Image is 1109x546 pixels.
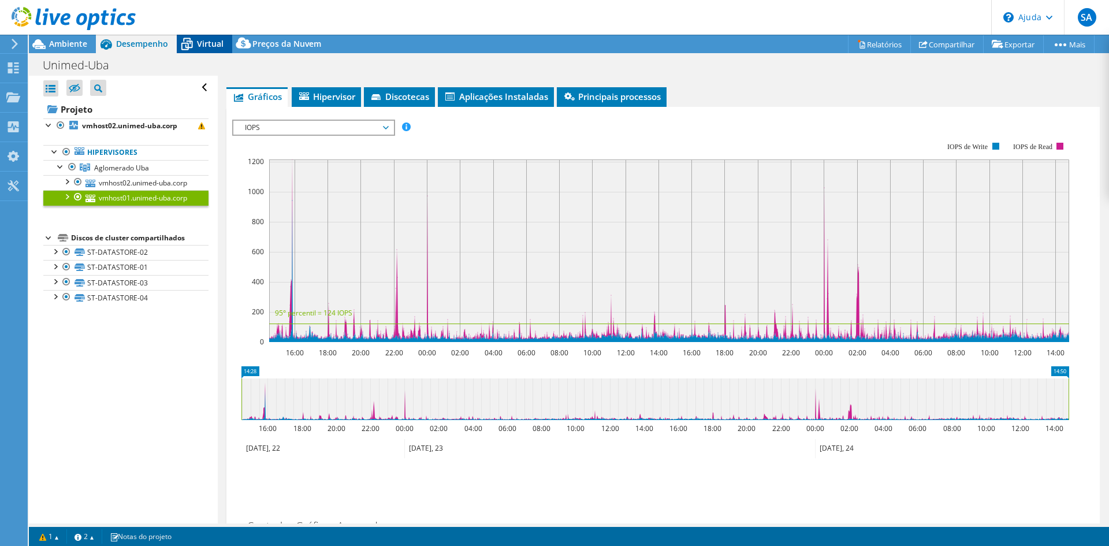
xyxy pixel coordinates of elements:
font: Compartilhar [929,39,974,50]
text: 02:00 [451,348,469,358]
text: IOPS de Read [1013,143,1052,151]
text: 06:00 [518,348,535,358]
text: 02:00 [840,424,858,433]
text: 04:00 [464,424,482,433]
text: 04:00 [881,348,899,358]
font: Unimed-Uba [43,57,109,73]
text: 10:00 [981,348,999,358]
font: Projeto [61,103,92,115]
text: 12:00 [601,424,619,433]
text: 08:00 [550,348,568,358]
text: 1200 [248,157,264,166]
a: vmhost02.unimed-uba.corp [43,175,209,190]
text: 800 [252,217,264,226]
a: 1 [31,529,67,544]
font: 1 [49,532,53,541]
font: vmhost02.unimed-uba.corp [99,178,187,188]
a: Projeto [43,100,209,118]
a: ST-DATASTORE-03 [43,275,209,290]
text: 22:00 [772,424,790,433]
font: Virtual [197,38,224,49]
a: ST-DATASTORE-02 [43,245,209,260]
font: SA [1081,11,1092,24]
text: 04:00 [485,348,503,358]
font: Ambiente [49,38,87,49]
text: 04:00 [874,424,892,433]
font: Relatórios [867,39,902,50]
text: 18:00 [319,348,337,358]
text: 18:00 [293,424,311,433]
font: Hipervisor [313,91,355,102]
a: Aglomerado Uba [43,160,209,175]
text: 14:00 [635,424,653,433]
text: 600 [252,247,264,257]
font: ST-DATASTORE-01 [87,262,148,272]
font: Hipervisores [87,147,137,157]
text: 14:00 [1045,424,1063,433]
text: 10:00 [567,424,585,433]
text: 18:00 [704,424,721,433]
text: 00:00 [396,424,414,433]
font: Preços da Nuvem [252,38,321,49]
text: 200 [252,307,264,317]
text: 02:00 [849,348,866,358]
font: Controles Gráficos Avançados [247,519,389,533]
a: 2 [66,529,102,544]
a: Mais [1043,35,1095,53]
a: Notas do projeto [102,529,180,544]
text: 22:00 [362,424,379,433]
text: 95° percentil = 124 IOPS [275,308,352,318]
text: 08:00 [533,424,550,433]
text: 18:00 [716,348,734,358]
text: 16:00 [683,348,701,358]
text: 16:00 [669,424,687,433]
text: 12:00 [1014,348,1032,358]
text: 06:00 [909,424,926,433]
text: IOPS de Write [947,143,988,151]
text: 14:00 [650,348,668,358]
font: Ajuda [1018,12,1041,23]
text: 1000 [248,187,264,196]
font: Discotecas [385,91,429,102]
text: 16:00 [259,424,277,433]
font: Gráficos [248,91,282,102]
text: 14:00 [1047,348,1065,358]
text: 20:00 [749,348,767,358]
text: 400 [252,277,264,287]
font: Mais [1069,39,1085,50]
font: IOPS [245,122,260,132]
text: 22:00 [782,348,800,358]
font: Discos de cluster compartilhados [71,233,185,243]
text: 08:00 [947,348,965,358]
text: 10:00 [583,348,601,358]
svg: \n [1003,12,1014,23]
text: 00:00 [806,424,824,433]
text: 12:00 [1011,424,1029,433]
text: 00:00 [815,348,833,358]
font: Aglomerado Uba [94,163,149,173]
font: Principais processos [578,91,661,102]
a: vmhost02.unimed-uba.corp [43,118,209,133]
text: 0 [260,337,264,347]
a: Exportar [983,35,1044,53]
text: 20:00 [352,348,370,358]
font: vmhost01.unimed-uba.corp [99,193,187,203]
text: 22:00 [385,348,403,358]
text: 16:00 [286,348,304,358]
text: 10:00 [977,424,995,433]
a: Relatórios [848,35,911,53]
text: 00:00 [418,348,436,358]
a: ST-DATASTORE-01 [43,260,209,275]
text: 06:00 [914,348,932,358]
a: vmhost01.unimed-uba.corp [43,190,209,205]
a: Compartilhar [910,35,984,53]
font: ST-DATASTORE-04 [87,293,148,303]
font: Aplicações Instaladas [459,91,548,102]
text: 20:00 [328,424,345,433]
font: Exportar [1004,39,1034,50]
font: Desempenho [116,38,168,49]
text: 02:00 [430,424,448,433]
font: ST-DATASTORE-02 [87,247,148,257]
font: ST-DATASTORE-03 [87,278,148,288]
text: 06:00 [498,424,516,433]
